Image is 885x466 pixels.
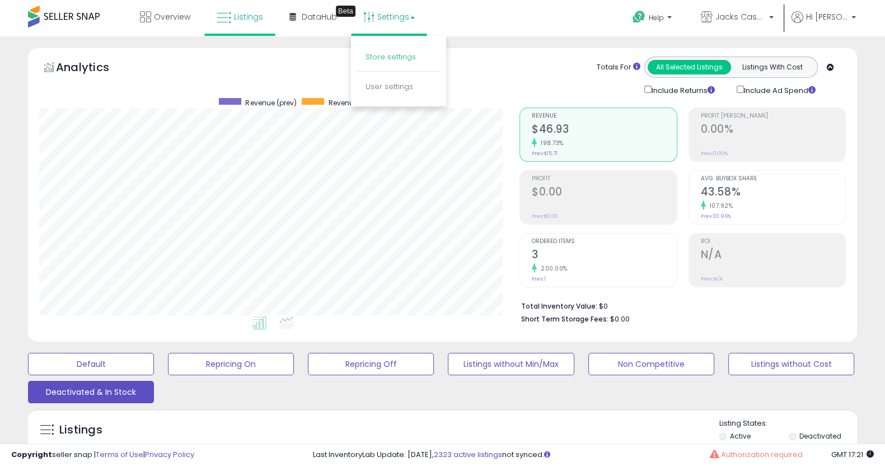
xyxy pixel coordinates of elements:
[728,353,854,375] button: Listings without Cost
[588,353,714,375] button: Non Competitive
[537,264,568,273] small: 200.00%
[302,11,337,22] span: DataHub
[701,123,845,138] h2: 0.00%
[701,176,845,182] span: Avg. Buybox Share
[624,2,683,36] a: Help
[28,381,154,403] button: Deactivated & In Stock
[168,353,294,375] button: Repricing On
[532,239,676,245] span: Ordered Items
[636,83,728,96] div: Include Returns
[532,213,558,220] small: Prev: $0.00
[521,314,608,324] b: Short Term Storage Fees:
[701,239,845,245] span: ROI
[831,449,874,460] span: 2025-08-13 17:21 GMT
[806,11,848,22] span: Hi [PERSON_NAME]
[730,431,751,441] label: Active
[308,353,434,375] button: Repricing Off
[532,185,676,201] h2: $0.00
[245,98,296,108] span: Revenue (prev)
[234,11,263,22] span: Listings
[701,248,845,263] h2: N/A
[532,123,676,138] h2: $46.93
[154,11,190,22] span: Overview
[649,13,664,22] span: Help
[532,276,546,282] small: Prev: 1
[96,449,143,460] a: Terms of Use
[632,10,646,24] i: Get Help
[145,449,194,460] a: Privacy Policy
[701,213,731,220] small: Prev: 20.96%
[537,139,564,147] small: 198.73%
[313,450,874,460] div: Last InventoryLab Update: [DATE], not synced.
[610,314,630,324] span: $0.00
[366,52,416,62] a: Store settings
[521,299,837,312] li: $0
[728,83,834,96] div: Include Ad Spend
[11,449,52,460] strong: Copyright
[701,276,723,282] small: Prev: N/A
[532,176,676,182] span: Profit
[715,11,766,22] span: Jacks Cases & [PERSON_NAME]'s Closet
[719,418,857,429] p: Listing States:
[11,450,194,460] div: seller snap | |
[521,301,597,311] b: Total Inventory Value:
[59,422,102,438] h5: Listings
[648,60,731,74] button: All Selected Listings
[597,62,640,73] div: Totals For
[448,353,574,375] button: Listings without Min/Max
[701,150,728,157] small: Prev: 0.00%
[721,449,803,460] span: Authorization required
[532,248,676,263] h2: 3
[328,98,357,108] span: Revenue
[56,59,131,78] h5: Analytics
[701,185,845,201] h2: 43.58%
[532,150,558,157] small: Prev: $15.71
[706,202,733,210] small: 107.92%
[28,353,154,375] button: Default
[532,113,676,119] span: Revenue
[799,431,841,441] label: Deactivated
[731,60,814,74] button: Listings With Cost
[792,11,856,36] a: Hi [PERSON_NAME]
[701,113,845,119] span: Profit [PERSON_NAME]
[366,81,413,92] a: User settings
[434,449,502,460] a: 2323 active listings
[336,6,355,17] div: Tooltip anchor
